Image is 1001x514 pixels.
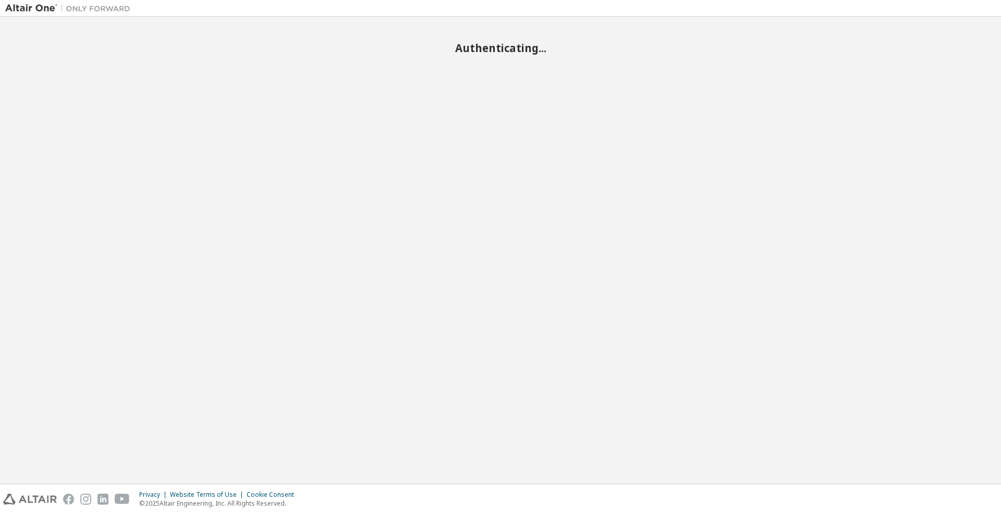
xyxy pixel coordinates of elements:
img: facebook.svg [63,494,74,505]
img: altair_logo.svg [3,494,57,505]
img: youtube.svg [115,494,130,505]
h2: Authenticating... [5,41,996,55]
div: Website Terms of Use [170,491,247,499]
p: © 2025 Altair Engineering, Inc. All Rights Reserved. [139,499,300,508]
img: Altair One [5,3,136,14]
div: Cookie Consent [247,491,300,499]
img: linkedin.svg [97,494,108,505]
img: instagram.svg [80,494,91,505]
div: Privacy [139,491,170,499]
